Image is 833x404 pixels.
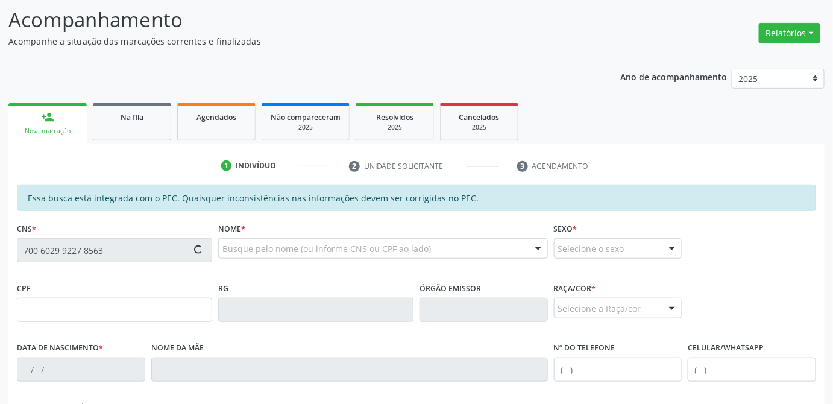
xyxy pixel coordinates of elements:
input: (__) _____-_____ [554,358,682,382]
p: Acompanhe a situação das marcações correntes e finalizadas [8,35,580,48]
span: Cancelados [459,112,500,122]
div: 2025 [449,123,509,132]
div: Essa busca está integrada com o PEC. Quaisquer inconsistências nas informações devem ser corrigid... [17,185,816,211]
span: Selecione o sexo [558,242,624,255]
label: Órgão emissor [420,279,481,298]
label: Sexo [554,219,577,238]
input: __/__/____ [17,358,145,382]
span: Não compareceram [271,112,341,122]
label: Nome [218,219,245,238]
div: Nova marcação [17,127,78,136]
p: Acompanhamento [8,5,580,35]
div: Indivíduo [236,160,276,171]
label: CPF [17,279,31,298]
span: Resolvidos [376,112,413,122]
label: Data de nascimento [17,339,103,358]
label: RG [218,279,228,298]
div: 2025 [271,123,341,132]
span: Busque pelo nome (ou informe CNS ou CPF ao lado) [222,242,431,255]
div: 2025 [365,123,425,132]
button: Relatórios [759,23,820,43]
span: Selecione a Raça/cor [558,302,641,315]
div: person_add [41,110,54,124]
label: Nome da mãe [151,339,204,358]
label: Nº do Telefone [554,339,615,358]
label: CNS [17,219,36,238]
span: Agendados [196,112,236,122]
input: (__) _____-_____ [688,358,816,382]
span: Na fila [121,112,143,122]
p: Ano de acompanhamento [621,69,728,84]
label: Celular/WhatsApp [688,339,764,358]
div: 1 [221,160,232,171]
label: Raça/cor [554,279,596,298]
